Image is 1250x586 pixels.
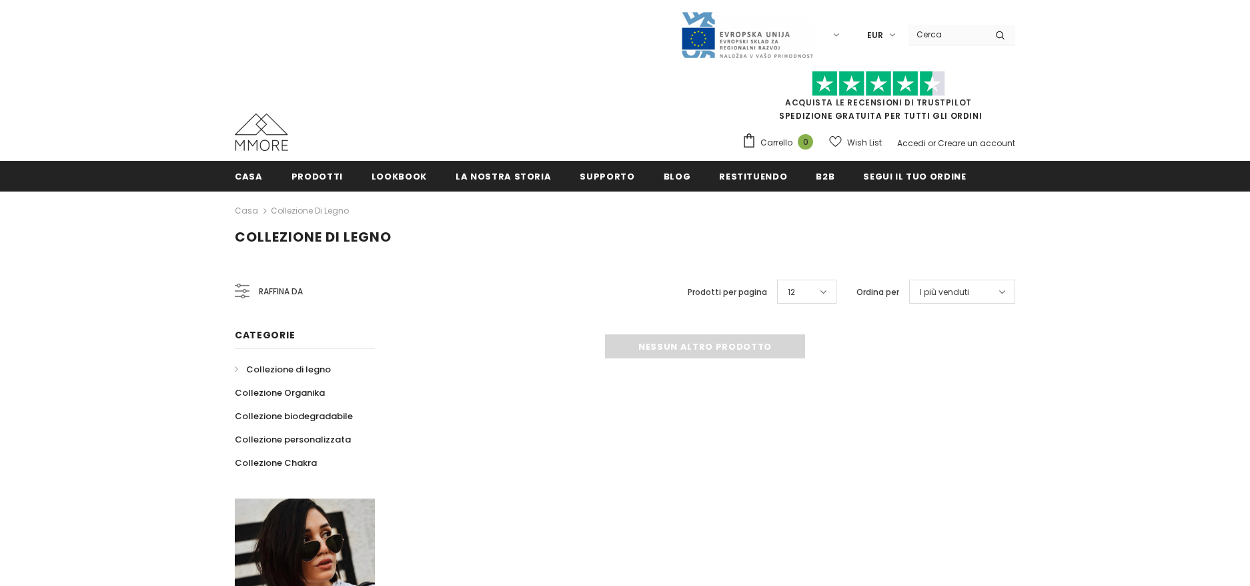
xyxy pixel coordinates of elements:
[816,170,834,183] span: B2B
[920,286,969,299] span: I più venduti
[235,428,351,451] a: Collezione personalizzata
[742,133,820,153] a: Carrello 0
[456,161,551,191] a: La nostra storia
[271,205,349,216] a: Collezione di legno
[719,170,787,183] span: Restituendo
[235,203,258,219] a: Casa
[829,131,882,154] a: Wish List
[235,328,295,342] span: Categorie
[456,170,551,183] span: La nostra storia
[847,136,882,150] span: Wish List
[816,161,834,191] a: B2B
[863,161,966,191] a: Segui il tuo ordine
[719,161,787,191] a: Restituendo
[235,386,325,399] span: Collezione Organika
[664,161,691,191] a: Blog
[235,404,353,428] a: Collezione biodegradabile
[863,170,966,183] span: Segui il tuo ordine
[760,136,792,150] span: Carrello
[235,433,351,446] span: Collezione personalizzata
[688,286,767,299] label: Prodotti per pagina
[742,77,1015,121] span: SPEDIZIONE GRATUITA PER TUTTI GLI ORDINI
[785,97,972,108] a: Acquista le recensioni di TrustPilot
[235,161,263,191] a: Casa
[235,457,317,469] span: Collezione Chakra
[235,228,392,246] span: Collezione di legno
[788,286,795,299] span: 12
[856,286,899,299] label: Ordina per
[812,71,945,97] img: Fidati di Pilot Stars
[235,451,317,475] a: Collezione Chakra
[664,170,691,183] span: Blog
[235,381,325,404] a: Collezione Organika
[235,410,353,422] span: Collezione biodegradabile
[867,29,883,42] span: EUR
[235,113,288,151] img: Casi MMORE
[235,358,331,381] a: Collezione di legno
[938,137,1015,149] a: Creare un account
[798,134,813,150] span: 0
[928,137,936,149] span: or
[908,25,985,44] input: Search Site
[897,137,926,149] a: Accedi
[246,363,331,376] span: Collezione di legno
[259,284,303,299] span: Raffina da
[680,11,814,59] img: Javni Razpis
[680,29,814,40] a: Javni Razpis
[580,170,634,183] span: supporto
[372,161,427,191] a: Lookbook
[235,170,263,183] span: Casa
[580,161,634,191] a: supporto
[372,170,427,183] span: Lookbook
[291,170,343,183] span: Prodotti
[291,161,343,191] a: Prodotti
